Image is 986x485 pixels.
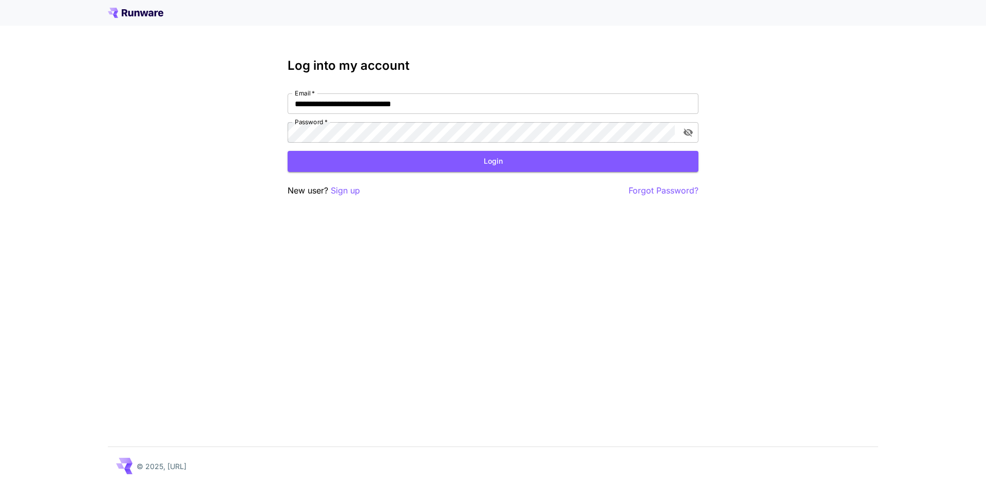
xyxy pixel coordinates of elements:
p: © 2025, [URL] [137,461,186,472]
label: Password [295,118,328,126]
button: toggle password visibility [679,123,697,142]
h3: Log into my account [288,59,698,73]
button: Sign up [331,184,360,197]
button: Forgot Password? [629,184,698,197]
label: Email [295,89,315,98]
p: New user? [288,184,360,197]
button: Login [288,151,698,172]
